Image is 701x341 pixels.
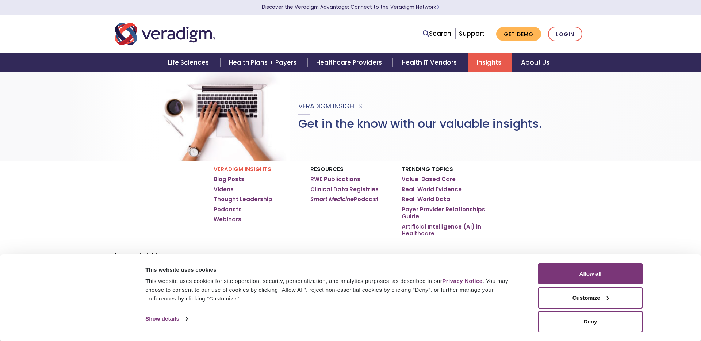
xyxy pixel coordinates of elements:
a: Videos [214,186,234,193]
a: Search [423,29,451,39]
img: Veradigm logo [115,22,215,46]
a: Privacy Notice [442,278,482,284]
a: Real-World Data [402,196,450,203]
a: Thought Leadership [214,196,272,203]
a: RWE Publications [310,176,360,183]
a: Real-World Evidence [402,186,462,193]
a: Health IT Vendors [393,53,468,72]
a: Life Sciences [159,53,220,72]
a: Webinars [214,216,241,223]
h1: Get in the know with our valuable insights. [298,117,542,131]
a: About Us [512,53,558,72]
div: This website uses cookies [145,265,522,274]
button: Customize [538,287,643,309]
a: Payer Provider Relationships Guide [402,206,487,220]
div: This website uses cookies for site operation, security, personalization, and analytics purposes, ... [145,277,522,303]
a: Home [115,252,130,258]
span: Veradigm Insights [298,101,362,111]
a: Podcasts [214,206,242,213]
a: Smart MedicinePodcast [310,196,379,203]
a: Discover the Veradigm Advantage: Connect to the Veradigm NetworkLearn More [262,4,440,11]
a: Show details [145,313,188,324]
a: Value-Based Care [402,176,456,183]
button: Deny [538,311,643,332]
a: Insights [468,53,512,72]
em: Smart Medicine [310,195,354,203]
a: Support [459,29,484,38]
a: Login [548,27,582,42]
a: Health Plans + Payers [220,53,307,72]
button: Allow all [538,263,643,284]
a: Healthcare Providers [307,53,393,72]
span: Learn More [436,4,440,11]
a: Artificial Intelligence (AI) in Healthcare [402,223,487,237]
a: Clinical Data Registries [310,186,379,193]
a: Blog Posts [214,176,244,183]
a: Get Demo [496,27,541,41]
